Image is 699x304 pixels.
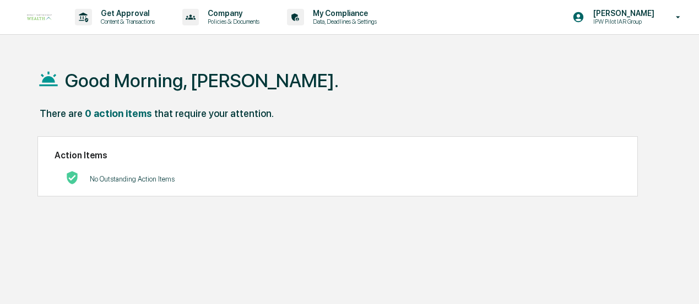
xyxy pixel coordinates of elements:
[66,171,79,184] img: No Actions logo
[90,175,175,183] p: No Outstanding Action Items
[92,18,160,25] p: Content & Transactions
[55,150,621,161] h2: Action Items
[26,13,53,20] img: logo
[154,108,274,119] div: that require your attention.
[584,18,660,25] p: IPW Pilot IAR Group
[40,108,83,119] div: There are
[304,9,382,18] p: My Compliance
[199,9,265,18] p: Company
[65,70,339,92] h1: Good Morning, [PERSON_NAME].
[85,108,152,119] div: 0 action items
[584,9,660,18] p: [PERSON_NAME]
[304,18,382,25] p: Data, Deadlines & Settings
[92,9,160,18] p: Get Approval
[199,18,265,25] p: Policies & Documents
